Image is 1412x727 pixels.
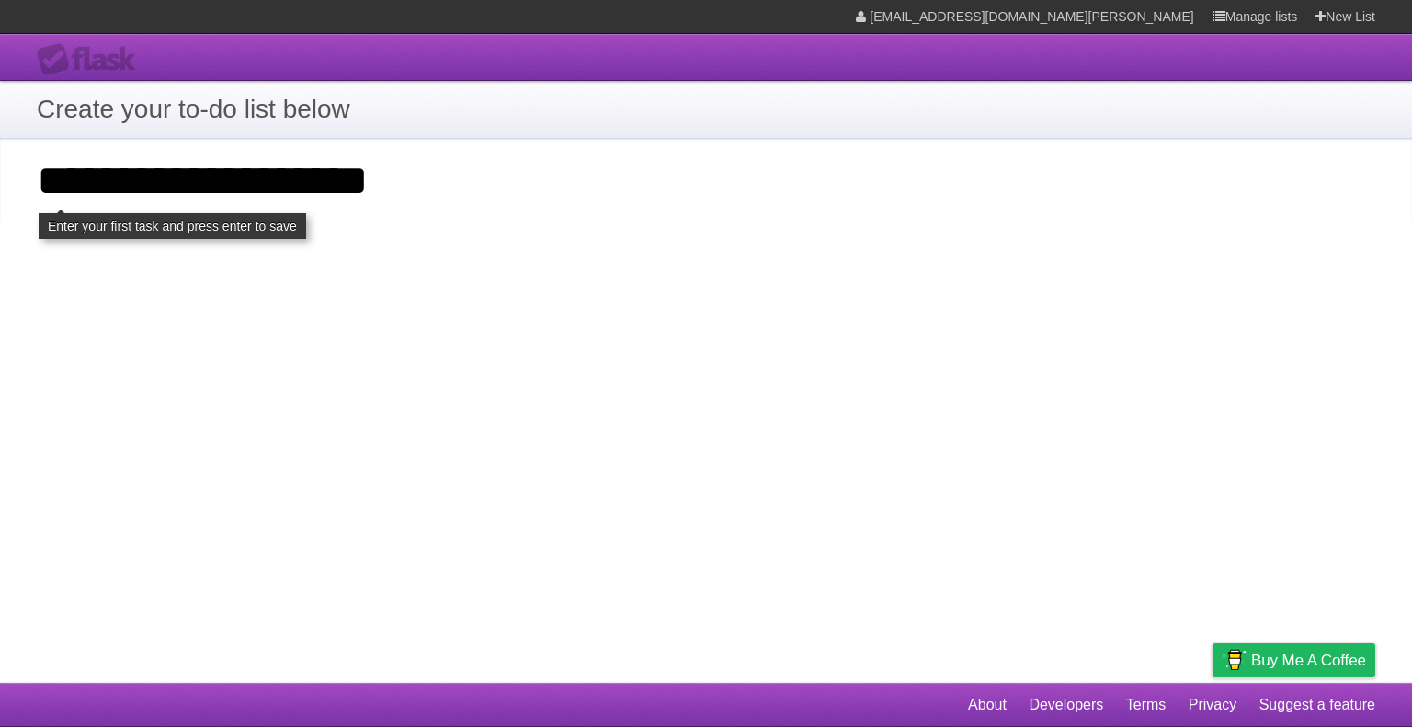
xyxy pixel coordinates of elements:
[1189,687,1236,722] a: Privacy
[1213,643,1375,677] a: Buy me a coffee
[1222,644,1247,676] img: Buy me a coffee
[37,43,147,76] div: Flask
[1251,644,1366,676] span: Buy me a coffee
[1259,687,1375,722] a: Suggest a feature
[1029,687,1103,722] a: Developers
[968,687,1007,722] a: About
[37,90,1375,129] h1: Create your to-do list below
[1126,687,1167,722] a: Terms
